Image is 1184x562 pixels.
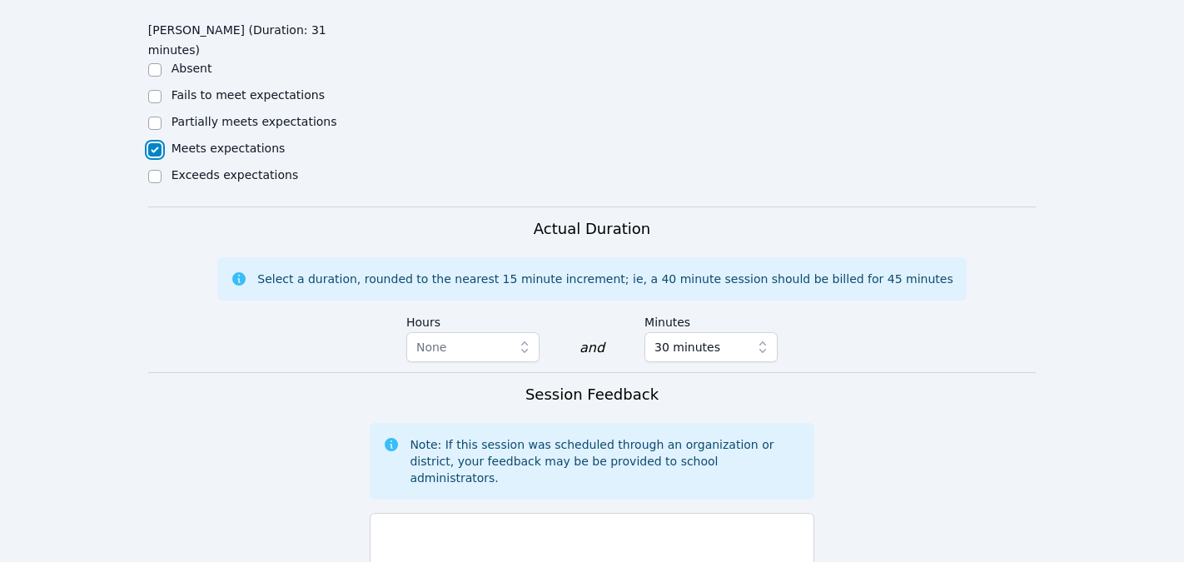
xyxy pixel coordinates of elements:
[406,332,540,362] button: None
[172,62,212,75] label: Absent
[406,307,540,332] label: Hours
[172,142,286,155] label: Meets expectations
[580,338,604,358] div: and
[148,15,371,60] legend: [PERSON_NAME] (Duration: 31 minutes)
[172,168,298,182] label: Exceeds expectations
[654,337,720,357] span: 30 minutes
[257,271,953,287] div: Select a duration, rounded to the nearest 15 minute increment; ie, a 40 minute session should be ...
[172,88,325,102] label: Fails to meet expectations
[525,383,659,406] h3: Session Feedback
[416,341,447,354] span: None
[644,307,778,332] label: Minutes
[410,436,800,486] div: Note: If this session was scheduled through an organization or district, your feedback may be be ...
[534,217,650,241] h3: Actual Duration
[172,115,337,128] label: Partially meets expectations
[644,332,778,362] button: 30 minutes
